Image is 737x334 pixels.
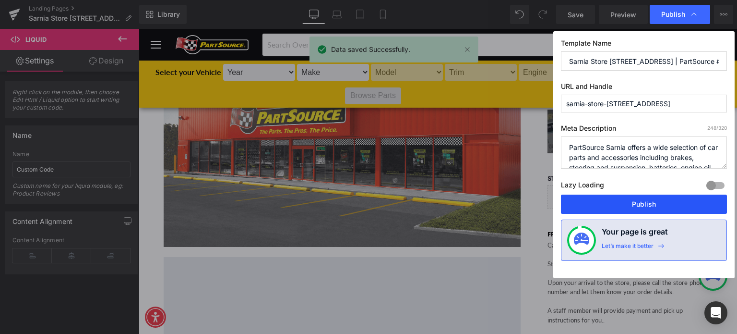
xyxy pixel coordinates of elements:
[6,278,27,299] div: Accessibility Menu
[206,59,262,75] input: Browse Parts
[707,125,727,131] span: /320
[561,195,727,214] button: Publish
[409,277,574,296] div: A staff member will provide payment and pick up instructions for you.
[574,233,589,248] img: onboarding-status.svg
[707,125,716,131] span: 248
[561,82,727,95] label: URL and Handle
[561,179,604,195] label: Lazy Loading
[409,199,574,212] h1: FREE CURBSIDE PICKUP -
[478,47,589,64] input: Find a Store
[561,136,727,169] textarea: PartSource Sarnia offers a wide selection of car parts and accessories including brakes, steering...
[561,124,727,136] label: Meta Description
[124,5,501,27] input: Search
[602,226,668,242] h4: Your page is great
[17,38,83,48] span: Select your Vehicle
[409,145,453,154] font: STORE HOURS
[704,301,727,324] div: Open Intercom Messenger
[661,10,685,19] span: Publish
[602,242,654,255] div: Let’s make it better
[409,249,574,268] div: Upon your arrival to the store, please call the store phone number and let them know your order d...
[561,39,727,51] label: Template Name
[501,5,526,27] button: Search
[464,287,466,295] span: .
[409,212,574,297] div: Call this store to place your order by phone.
[486,201,501,210] font: NEW
[409,231,574,240] div: Store will confirm time your order will be ready for pick up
